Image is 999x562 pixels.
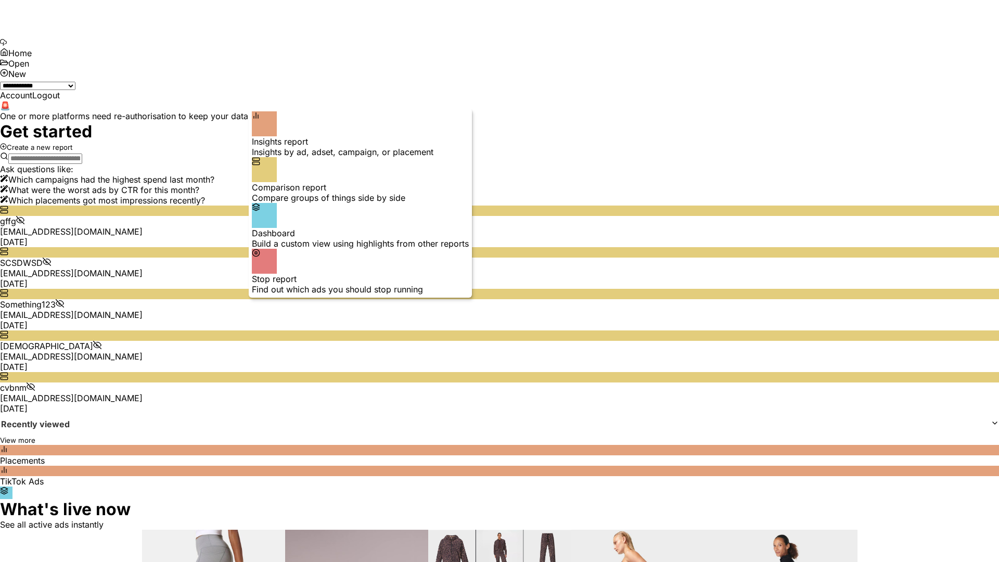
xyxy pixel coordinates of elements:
[8,174,214,185] span: Which campaigns had the highest spend last month?
[8,58,29,69] span: Open
[252,284,469,295] div: Find out which ads you should stop running
[8,69,26,79] span: New
[252,238,469,249] div: Build a custom view using highlights from other reports
[8,48,32,58] span: Home
[252,228,469,238] div: Dashboard
[32,90,60,100] a: Logout
[252,182,469,193] div: Comparison report
[8,195,205,206] span: Which placements got most impressions recently?
[252,147,469,157] div: Insights by ad, adset, campaign, or placement
[8,185,199,195] span: What were the worst ads by CTR for this month?
[252,274,469,284] div: Stop report
[7,143,72,151] span: Create a new report
[252,136,469,147] div: Insights report
[252,193,469,203] div: Compare groups of things side by side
